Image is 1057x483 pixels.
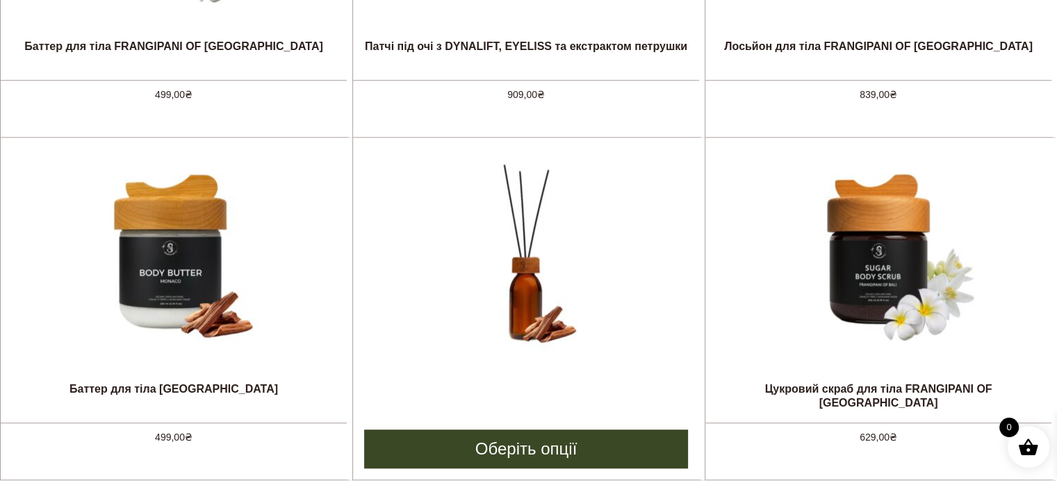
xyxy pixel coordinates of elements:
[365,40,687,67] div: Патчі під очі з DYNALIFT, EYELISS та екстрактом петрушки
[69,138,278,423] a: Баттер для тіла MONACO Баттер для тіла [GEOGRAPHIC_DATA]
[890,89,897,100] span: ₴
[999,418,1019,437] span: 0
[155,89,192,100] span: 499,00
[422,152,630,360] img: Аромадифузор MONACO [ром, дерево, мускус, амаретто]
[507,89,545,100] span: 909,00
[364,429,688,468] a: Виберіть опції для " Аромадифузор MONACO [ром, дерево, мускус, амаретто]"
[422,138,630,418] a: Аромадифузор MONACO [ром, дерево, мускус, амаретто]
[890,432,897,443] span: ₴
[705,382,1051,410] div: Цукровий скраб для тіла FRANGIPANI OF [GEOGRAPHIC_DATA]
[155,432,192,443] span: 499,00
[537,89,545,100] span: ₴
[69,152,278,360] img: Баттер для тіла MONACO
[724,40,1033,67] div: Лосьйон для тіла FRANGIPANI OF [GEOGRAPHIC_DATA]
[705,138,1051,423] a: Цукровий скраб для тіла FRANGIPANI OF BALI Цукровий скраб для тіла FRANGIPANI OF [GEOGRAPHIC_DATA]
[185,89,192,100] span: ₴
[860,89,897,100] span: 839,00
[69,382,278,410] div: Баттер для тіла [GEOGRAPHIC_DATA]
[860,432,897,443] span: 629,00
[24,40,323,67] div: Баттер для тіла FRANGIPANI OF [GEOGRAPHIC_DATA]
[774,152,983,360] img: Цукровий скраб для тіла FRANGIPANI OF BALI
[185,432,192,443] span: ₴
